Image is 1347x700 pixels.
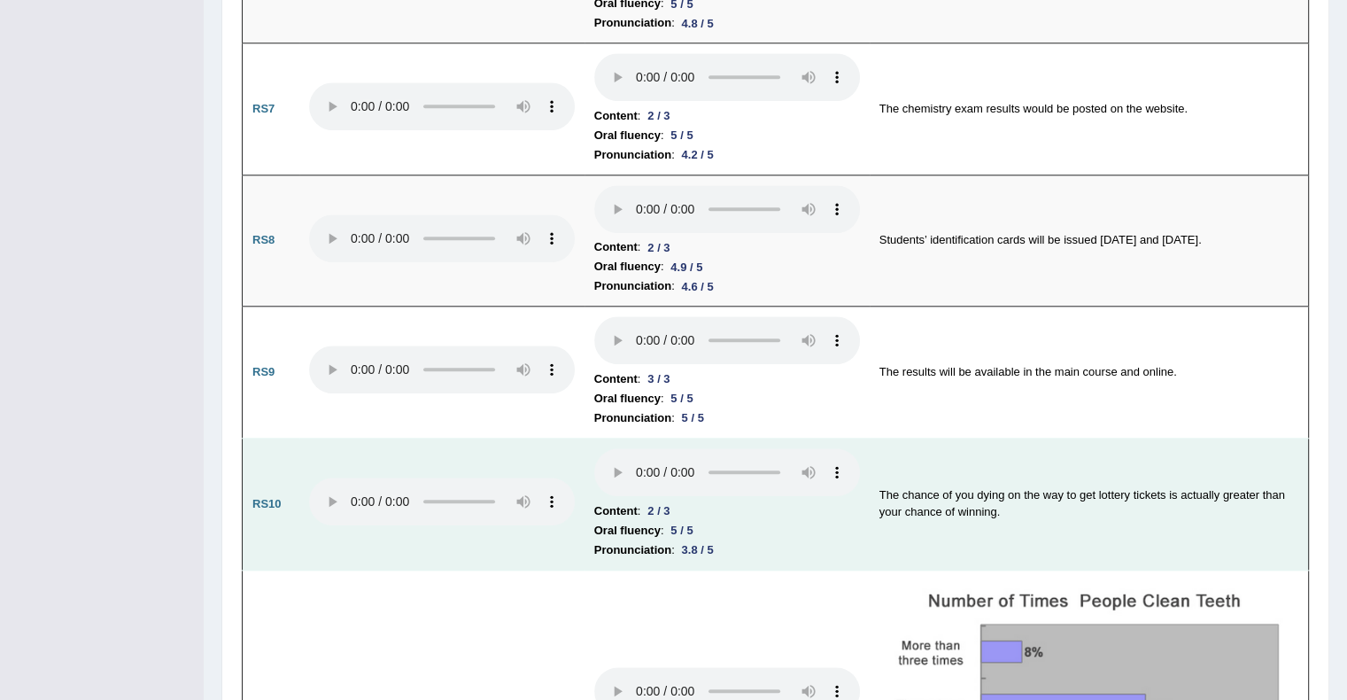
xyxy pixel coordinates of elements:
li: : [594,389,860,408]
li: : [594,276,860,296]
b: Oral fluency [594,257,661,276]
div: 2 / 3 [640,502,677,520]
div: 5 / 5 [663,521,700,540]
li: : [594,126,860,145]
td: The chemistry exam results would be posted on the website. [870,43,1309,175]
b: Content [594,106,638,126]
td: The results will be available in the main course and online. [870,307,1309,439]
b: Pronunciation [594,541,671,560]
b: RS8 [252,233,275,246]
b: RS10 [252,497,282,510]
b: Pronunciation [594,408,671,428]
div: 5 / 5 [663,126,700,144]
td: Students’ identification cards will be issued [DATE] and [DATE]. [870,175,1309,307]
div: 4.9 / 5 [663,258,709,276]
li: : [594,145,860,165]
b: Pronunciation [594,13,671,33]
li: : [594,502,860,521]
li: : [594,237,860,257]
b: Pronunciation [594,276,671,296]
li: : [594,13,860,33]
b: Oral fluency [594,521,661,541]
div: 2 / 3 [640,238,677,257]
div: 5 / 5 [663,389,700,408]
b: RS7 [252,102,275,115]
li: : [594,257,860,276]
b: Content [594,502,638,521]
b: RS9 [252,365,275,378]
b: Pronunciation [594,145,671,165]
li: : [594,369,860,389]
div: 3.8 / 5 [675,541,721,559]
li: : [594,106,860,126]
div: 4.2 / 5 [675,145,721,164]
li: : [594,408,860,428]
b: Content [594,237,638,257]
div: 2 / 3 [640,106,677,125]
b: Content [594,369,638,389]
td: The chance of you dying on the way to get lottery tickets is actually greater than your chance of... [870,439,1309,571]
div: 4.6 / 5 [675,277,721,296]
li: : [594,521,860,541]
b: Oral fluency [594,126,661,145]
div: 5 / 5 [675,408,711,427]
li: : [594,541,860,560]
b: Oral fluency [594,389,661,408]
div: 4.8 / 5 [675,14,721,33]
div: 3 / 3 [640,369,677,388]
